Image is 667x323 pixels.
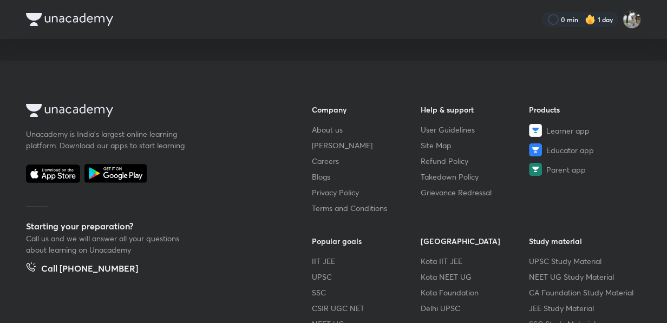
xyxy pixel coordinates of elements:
[546,164,586,175] span: Parent app
[529,124,638,137] a: Learner app
[421,271,529,282] a: Kota NEET UG
[546,144,594,156] span: Educator app
[312,187,421,198] a: Privacy Policy
[529,255,638,267] a: UPSC Study Material
[529,271,638,282] a: NEET UG Study Material
[421,171,529,182] a: Takedown Policy
[312,235,421,247] h6: Popular goals
[26,128,188,151] p: Unacademy is India’s largest online learning platform. Download our apps to start learning
[312,155,421,167] a: Careers
[529,143,542,156] img: Educator app
[312,287,421,298] a: SSC
[529,287,638,298] a: CA Foundation Study Material
[529,163,542,176] img: Parent app
[312,124,421,135] a: About us
[26,262,138,277] a: Call [PHONE_NUMBER]
[26,104,277,120] a: Company Logo
[421,302,529,314] a: Delhi UPSC
[529,235,638,247] h6: Study material
[529,124,542,137] img: Learner app
[312,171,421,182] a: Blogs
[421,155,529,167] a: Refund Policy
[623,10,641,29] img: Anjali Ror
[421,255,529,267] a: Kota IIT JEE
[312,202,421,214] a: Terms and Conditions
[26,13,113,26] img: Company Logo
[421,140,529,151] a: Site Map
[312,140,421,151] a: [PERSON_NAME]
[421,287,529,298] a: Kota Foundation
[529,163,638,176] a: Parent app
[41,262,138,277] h5: Call [PHONE_NUMBER]
[529,104,638,115] h6: Products
[421,235,529,247] h6: [GEOGRAPHIC_DATA]
[529,302,638,314] a: JEE Study Material
[312,255,421,267] a: IIT JEE
[26,233,188,255] p: Call us and we will answer all your questions about learning on Unacademy
[312,302,421,314] a: CSIR UGC NET
[421,124,529,135] a: User Guidelines
[546,125,590,136] span: Learner app
[421,104,529,115] h6: Help & support
[312,155,339,167] span: Careers
[421,187,529,198] a: Grievance Redressal
[26,220,277,233] h5: Starting your preparation?
[529,143,638,156] a: Educator app
[312,271,421,282] a: UPSC
[585,14,596,25] img: streak
[26,104,113,117] img: Company Logo
[312,104,421,115] h6: Company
